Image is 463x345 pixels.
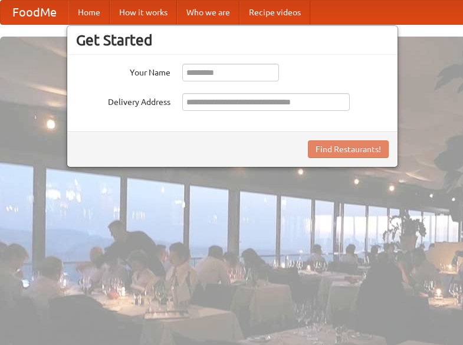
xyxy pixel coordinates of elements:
[308,140,389,158] button: Find Restaurants!
[1,1,68,24] a: FoodMe
[76,93,170,108] label: Delivery Address
[177,1,239,24] a: Who we are
[76,31,389,49] h3: Get Started
[110,1,177,24] a: How it works
[239,1,310,24] a: Recipe videos
[76,64,170,78] label: Your Name
[68,1,110,24] a: Home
